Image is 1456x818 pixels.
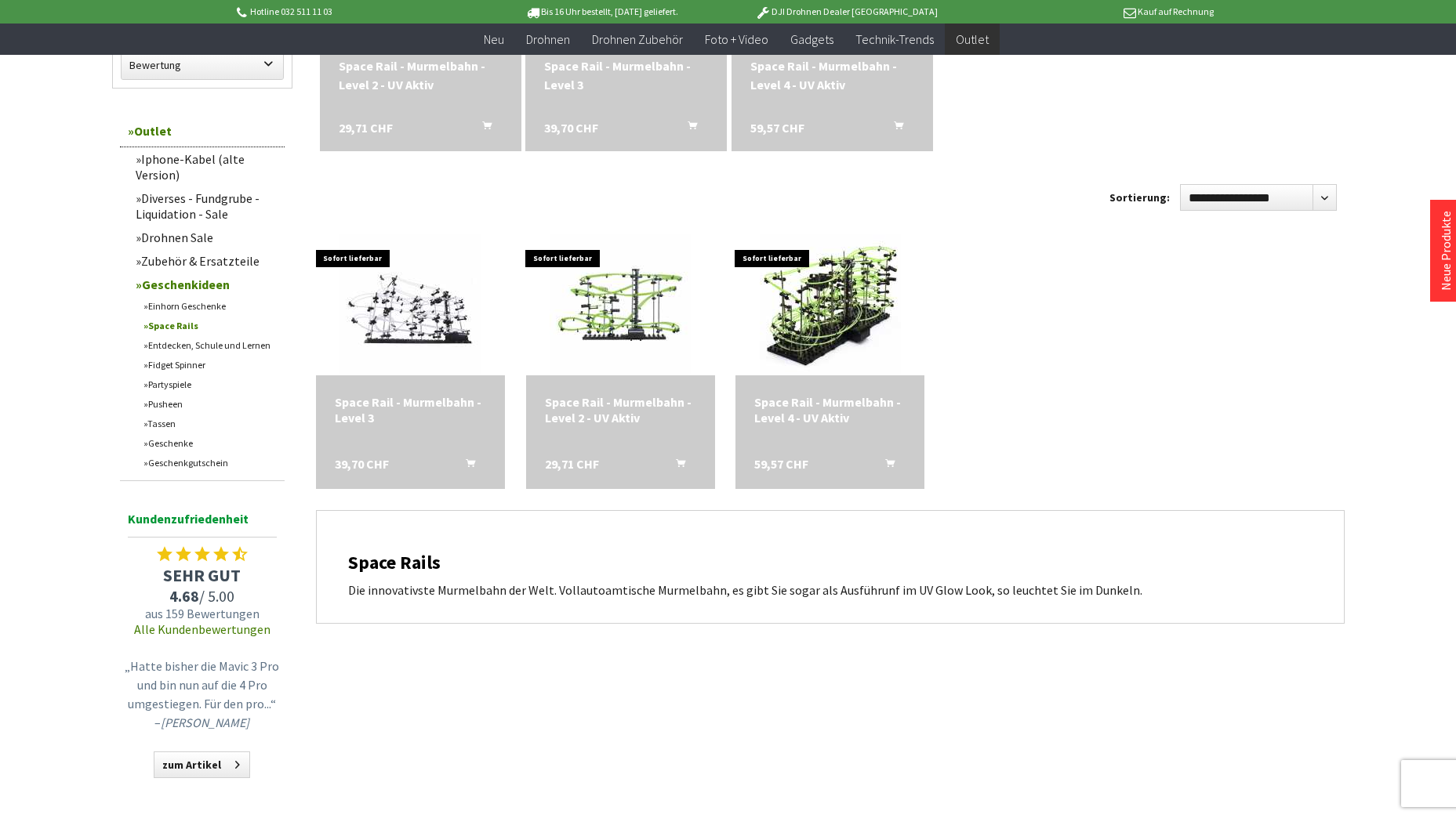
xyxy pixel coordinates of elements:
[128,226,285,249] a: Drohnen Sale
[956,31,989,47] span: Outlet
[134,621,271,637] a: Alle Kundenbewertungen
[550,234,691,375] img: Space Rail - Murmelbahn - Level 2 - UV Aktiv
[473,24,515,56] a: Neu
[724,2,968,21] p: DJI Drohnen Dealer [GEOGRAPHIC_DATA]
[128,147,285,186] a: Iphone-Kabel (alte Version)
[581,24,694,56] a: Drohnen Zubehör
[136,414,285,433] a: Tassen
[479,2,724,21] p: Bis 16 Uhr bestellt, [DATE] geliefert.
[120,606,285,621] span: aus 159 Bewertungen
[161,715,249,730] em: [PERSON_NAME]
[463,118,501,139] button: In den Warenkorb
[526,31,570,47] span: Drohnen
[754,394,906,425] a: Space Rail - Murmelbahn - Level 4 - UV Aktiv 59,57 CHF In den Warenkorb
[657,456,695,476] button: In den Warenkorb
[790,31,833,47] span: Gadgets
[694,24,779,56] a: Foto + Video
[544,118,598,137] span: 39,70 CHF
[779,24,844,56] a: Gadgets
[1109,185,1170,210] label: Sortierung:
[545,394,696,425] div: Space Rail - Murmelbahn - Level 2 - UV Aktiv
[136,394,285,414] a: Pusheen
[234,2,479,21] p: Hotline 032 511 11 03
[335,456,389,472] span: 39,70 CHF
[760,234,901,375] img: Space Rail - Murmelbahn - Level 4 - UV Aktiv
[136,355,285,375] a: Fidget Spinner
[335,394,486,425] a: Space Rail - Murmelbahn - Level 3 39,70 CHF In den Warenkorb
[515,24,581,56] a: Drohnen
[169,586,199,606] span: 4.68
[544,56,708,94] a: Space Rail - Murmelbahn - Level 3 39,70 CHF In den Warenkorb
[447,456,485,476] button: In den Warenkorb
[348,581,1313,599] p: Die innovativste Murmelbahn der Welt. Vollautoamtische Murmelbahn, es gibt Sie sogar als Ausführu...
[754,394,906,425] div: Space Rail - Murmelbahn - Level 4 - UV Aktiv
[592,31,683,47] span: Drohnen Zubehör
[669,118,706,139] button: In den Warenkorb
[120,564,285,586] span: SEHR GUT
[339,56,503,94] div: Space Rail - Murmelbahn - Level 2 - UV Aktiv
[945,24,1000,56] a: Outlet
[136,453,285,472] a: Geschenkgutschein
[124,657,281,732] p: „Hatte bisher die Mavic 3 Pro und bin nun auf die 4 Pro umgestiegen. Für den pro...“ –
[545,456,599,472] span: 29,71 CHF
[484,31,504,47] span: Neu
[969,2,1214,21] p: Kauf auf Rechnung
[1438,211,1454,291] a: Neue Produkte
[705,31,768,47] span: Foto + Video
[122,51,283,79] label: Bewertung
[136,433,285,453] a: Geschenke
[545,394,696,425] a: Space Rail - Murmelbahn - Level 2 - UV Aktiv 29,71 CHF In den Warenkorb
[128,186,285,226] a: Diverses - Fundgrube - Liquidation - Sale
[136,296,285,316] a: Einhorn Geschenke
[339,234,481,375] img: Space Rail - Murmelbahn - Level 3
[544,56,708,94] div: Space Rail - Murmelbahn - Level 3
[855,31,934,47] span: Technik-Trends
[875,118,913,139] button: In den Warenkorb
[128,273,285,296] a: Geschenkideen
[866,456,904,476] button: In den Warenkorb
[335,394,486,425] div: Space Rail - Murmelbahn - Level 3
[339,118,393,137] span: 29,71 CHF
[136,316,285,335] a: Space Rails
[136,375,285,394] a: Partyspiele
[128,509,277,537] span: Kundenzufriedenheit
[136,335,285,355] a: Entdecken, Schule und Lernen
[750,118,804,137] span: 59,57 CHF
[750,56,914,94] div: Space Rail - Murmelbahn - Level 4 - UV Aktiv
[120,586,285,606] span: / 5.00
[844,24,945,56] a: Technik-Trends
[754,456,808,472] span: 59,57 CHF
[128,249,285,273] a: Zubehör & Ersatzteile
[339,56,503,94] a: Space Rail - Murmelbahn - Level 2 - UV Aktiv 29,71 CHF In den Warenkorb
[120,115,285,147] a: Outlet
[154,751,250,778] a: zum Artikel
[750,56,914,94] a: Space Rail - Murmelbahn - Level 4 - UV Aktiv 59,57 CHF In den Warenkorb
[348,552,1313,573] h2: Space Rails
